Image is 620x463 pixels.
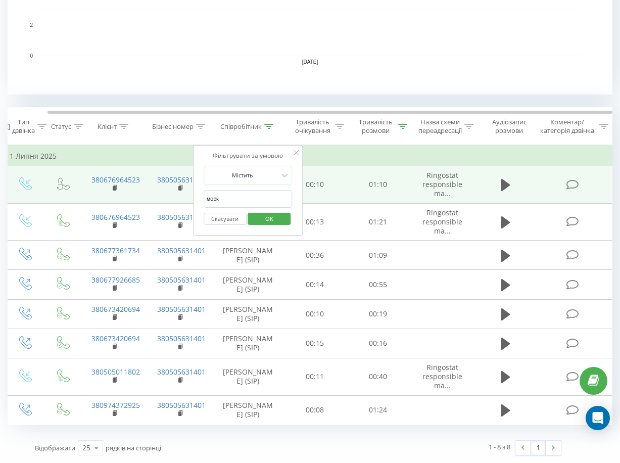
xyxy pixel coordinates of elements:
[213,395,283,425] td: [PERSON_NAME] (SIP)
[91,304,140,314] a: 380673420694
[91,246,140,255] a: 380677361734
[157,334,206,343] a: 380505631401
[248,213,291,225] button: OK
[418,118,462,135] div: Назва схеми переадресації
[213,270,283,299] td: [PERSON_NAME] (SIP)
[91,367,140,377] a: 380505011802
[157,175,206,184] a: 380505631401
[35,443,75,452] span: Відображати
[91,175,140,184] a: 380676964523
[422,170,462,198] span: Ringostat responsible ma...
[12,118,35,135] div: Тип дзвінка
[347,166,410,204] td: 01:10
[157,304,206,314] a: 380505631401
[204,190,293,208] input: Введіть значення
[586,406,610,430] div: Open Intercom Messenger
[347,241,410,270] td: 01:09
[422,208,462,236] span: Ringostat responsible ma...
[283,203,347,241] td: 00:13
[213,329,283,358] td: [PERSON_NAME] (SIP)
[489,442,510,452] div: 1 - 8 з 8
[157,400,206,410] a: 380505631401
[283,166,347,204] td: 00:10
[347,203,410,241] td: 01:21
[91,275,140,285] a: 380677926685
[347,270,410,299] td: 00:55
[204,213,247,225] button: Скасувати
[213,241,283,270] td: [PERSON_NAME] (SIP)
[283,395,347,425] td: 00:08
[531,441,546,455] a: 1
[347,299,410,329] td: 00:19
[220,122,262,131] div: Співробітник
[283,299,347,329] td: 00:10
[91,212,140,222] a: 380676964523
[302,59,318,65] text: [DATE]
[293,118,332,135] div: Тривалість очікування
[538,118,597,135] div: Коментар/категорія дзвінка
[204,151,293,161] div: Фільтрувати за умовою
[347,395,410,425] td: 01:24
[91,400,140,410] a: 380974372925
[51,122,71,131] div: Статус
[283,241,347,270] td: 00:36
[213,358,283,395] td: [PERSON_NAME] (SIP)
[356,118,396,135] div: Тривалість розмови
[157,246,206,255] a: 380505631401
[157,212,206,222] a: 380505631401
[30,22,33,28] text: 2
[347,329,410,358] td: 00:16
[347,358,410,395] td: 00:40
[152,122,194,131] div: Бізнес номер
[485,118,534,135] div: Аудіозапис розмови
[213,299,283,329] td: [PERSON_NAME] (SIP)
[30,53,33,59] text: 0
[98,122,117,131] div: Клієнт
[422,362,462,390] span: Ringostat responsible ma...
[157,275,206,285] a: 380505631401
[255,211,283,226] span: OK
[91,334,140,343] a: 380673420694
[283,270,347,299] td: 00:14
[283,358,347,395] td: 00:11
[283,329,347,358] td: 00:15
[106,443,161,452] span: рядків на сторінці
[82,443,90,453] div: 25
[157,367,206,377] a: 380505631401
